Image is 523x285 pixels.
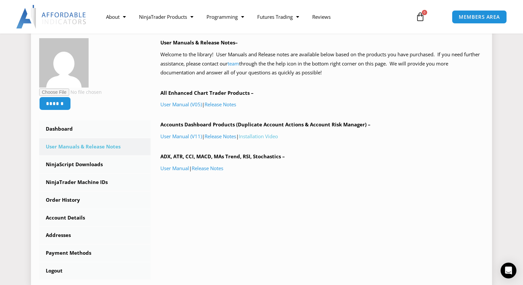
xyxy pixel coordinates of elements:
a: Payment Methods [39,245,151,262]
a: Programming [200,9,251,24]
p: | [160,164,484,173]
a: User Manuals & Release Notes [39,138,151,155]
div: Open Intercom Messenger [501,263,516,278]
p: | | [160,132,484,141]
a: team [228,60,239,67]
span: 0 [422,10,427,15]
b: User Manuals & Release Notes– [160,39,238,46]
a: About [99,9,132,24]
p: | [160,100,484,109]
nav: Menu [99,9,408,24]
a: User Manual (V05) [160,101,202,108]
a: Release Notes [192,165,223,171]
a: 0 [406,7,435,26]
a: User Manual (V11) [160,133,202,140]
b: Accounts Dashboard Products (Duplicate Account Actions & Account Risk Manager) – [160,121,371,128]
span: MEMBERS AREA [459,14,500,19]
a: Addresses [39,227,151,244]
a: Reviews [306,9,337,24]
a: NinjaTrader Machine IDs [39,174,151,191]
a: Release Notes [205,101,236,108]
nav: Account pages [39,120,151,279]
a: MEMBERS AREA [452,10,507,24]
a: Dashboard [39,120,151,138]
img: LogoAI | Affordable Indicators – NinjaTrader [16,5,87,29]
a: User Manual [160,165,189,171]
a: Release Notes [205,133,236,140]
a: Futures Trading [251,9,306,24]
a: NinjaScript Downloads [39,156,151,173]
p: Welcome to the library! User Manuals and Release notes are available below based on the products ... [160,50,484,78]
a: Logout [39,262,151,279]
a: Order History [39,192,151,209]
b: ADX, ATR, CCI, MACD, MAs Trend, RSI, Stochastics – [160,153,285,160]
img: cb21aa29156f893edff7e636c18003c92c2a46b5b62382c1e7d8ddd0315a2a3e [39,38,89,88]
a: Installation Video [239,133,278,140]
a: Account Details [39,209,151,226]
b: All Enhanced Chart Trader Products – [160,90,254,96]
a: NinjaTrader Products [132,9,200,24]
